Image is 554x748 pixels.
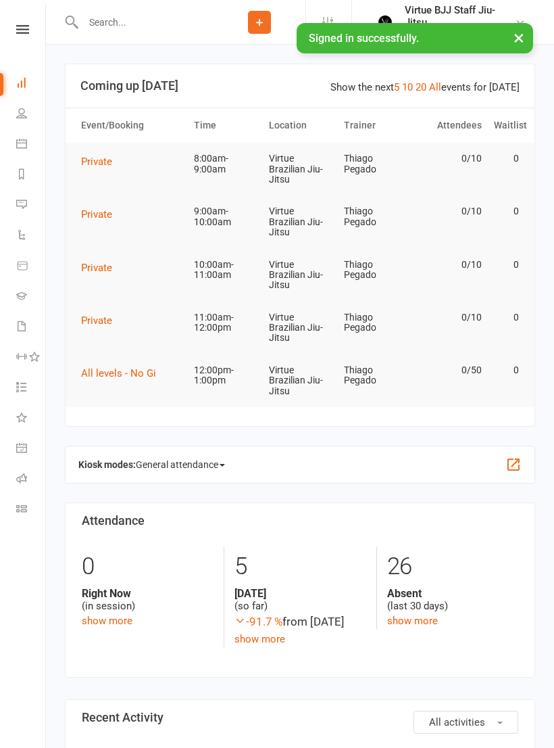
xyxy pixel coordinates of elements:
[263,143,338,195] td: Virtue Brazilian Jiu-Jitsu
[82,711,518,724] h3: Recent Activity
[188,108,263,143] th: Time
[402,81,413,93] a: 10
[136,454,225,475] span: General attendance
[507,23,531,52] button: ×
[234,546,366,587] div: 5
[387,615,438,627] a: show more
[81,206,122,223] button: Private
[488,108,526,143] th: Waitlist
[263,249,338,302] td: Virtue Brazilian Jiu-Jitsu
[16,160,47,191] a: Reports
[82,546,213,587] div: 0
[488,302,526,333] td: 0
[488,249,526,281] td: 0
[188,195,263,238] td: 9:00am-10:00am
[188,249,263,291] td: 10:00am-11:00am
[263,195,338,248] td: Virtue Brazilian Jiu-Jitsu
[338,302,413,344] td: Thiago Pegado
[16,434,47,465] a: General attendance kiosk mode
[16,404,47,434] a: What's New
[413,195,488,227] td: 0/10
[263,108,338,143] th: Location
[488,143,526,174] td: 0
[263,354,338,407] td: Virtue Brazilian Jiu-Jitsu
[16,130,47,160] a: Calendar
[371,9,398,36] img: thumb_image1665449447.png
[488,195,526,227] td: 0
[387,587,518,613] div: (last 30 days)
[81,154,122,170] button: Private
[338,143,413,185] td: Thiago Pegado
[234,633,285,645] a: show more
[338,195,413,238] td: Thiago Pegado
[16,495,47,525] a: Class kiosk mode
[338,249,413,291] td: Thiago Pegado
[81,367,156,379] span: All levels - No Gi
[81,208,112,220] span: Private
[81,156,112,168] span: Private
[405,4,515,28] div: Virtue BJJ Staff Jiu-Jitsu
[82,587,213,613] div: (in session)
[234,587,366,600] strong: [DATE]
[394,81,399,93] a: 5
[429,716,485,728] span: All activities
[413,711,518,734] button: All activities
[82,514,518,528] h3: Attendance
[78,459,136,470] strong: Kiosk modes:
[16,465,47,495] a: Roll call kiosk mode
[429,81,441,93] a: All
[413,354,488,386] td: 0/50
[188,143,263,185] td: 8:00am-9:00am
[387,587,518,600] strong: Absent
[188,354,263,397] td: 12:00pm-1:00pm
[79,13,213,32] input: Search...
[488,354,526,386] td: 0
[413,108,488,143] th: Attendees
[81,312,122,329] button: Private
[16,69,47,99] a: Dashboard
[16,99,47,130] a: People
[81,365,166,381] button: All levels - No Gi
[338,108,413,143] th: Trainer
[80,79,520,93] h3: Coming up [DATE]
[81,260,122,276] button: Private
[234,613,366,631] div: from [DATE]
[263,302,338,354] td: Virtue Brazilian Jiu-Jitsu
[338,354,413,397] td: Thiago Pegado
[81,262,112,274] span: Private
[81,314,112,327] span: Private
[387,546,518,587] div: 26
[330,79,520,95] div: Show the next events for [DATE]
[309,32,419,45] span: Signed in successfully.
[413,143,488,174] td: 0/10
[413,249,488,281] td: 0/10
[234,615,282,628] span: -91.7 %
[188,302,263,344] td: 11:00am-12:00pm
[82,587,213,600] strong: Right Now
[82,615,132,627] a: show more
[75,108,188,143] th: Event/Booking
[413,302,488,333] td: 0/10
[234,587,366,613] div: (so far)
[415,81,426,93] a: 20
[16,252,47,282] a: Product Sales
